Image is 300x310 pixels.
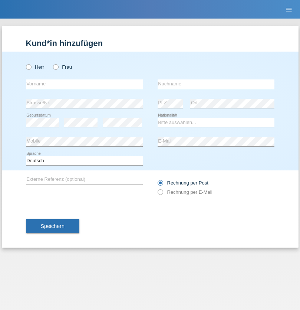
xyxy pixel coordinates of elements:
input: Rechnung per Post [158,180,162,189]
label: Rechnung per Post [158,180,208,186]
input: Herr [26,64,31,69]
label: Rechnung per E-Mail [158,189,212,195]
label: Herr [26,64,44,70]
h1: Kund*in hinzufügen [26,39,274,48]
button: Speichern [26,219,79,233]
input: Rechnung per E-Mail [158,189,162,199]
input: Frau [53,64,58,69]
label: Frau [53,64,72,70]
i: menu [285,6,293,13]
a: menu [281,7,296,12]
span: Speichern [41,223,65,229]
